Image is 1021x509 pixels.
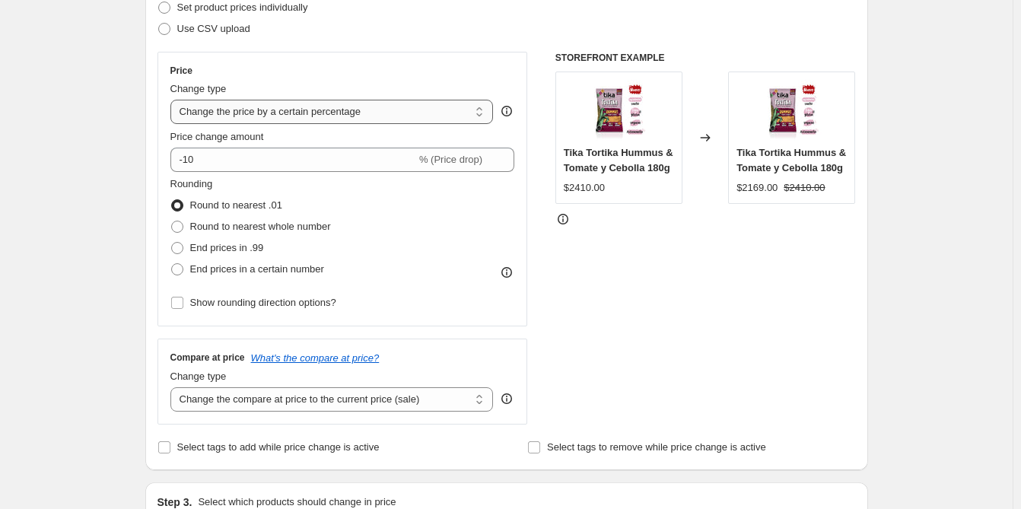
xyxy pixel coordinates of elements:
[177,441,380,453] span: Select tags to add while price change is active
[177,23,250,34] span: Use CSV upload
[555,52,856,64] h6: STOREFRONT EXAMPLE
[547,441,766,453] span: Select tags to remove while price change is active
[190,297,336,308] span: Show rounding direction options?
[170,131,264,142] span: Price change amount
[736,180,778,196] div: $2169.00
[564,180,605,196] div: $2410.00
[499,391,514,406] div: help
[170,148,416,172] input: -15
[190,263,324,275] span: End prices in a certain number
[170,371,227,382] span: Change type
[251,352,380,364] button: What's the compare at price?
[190,199,282,211] span: Round to nearest .01
[499,103,514,119] div: help
[762,80,822,141] img: Crackers_-_Tortikas_2024-05_80x.jpg
[190,242,264,253] span: End prices in .99
[177,2,308,13] span: Set product prices individually
[170,65,192,77] h3: Price
[170,83,227,94] span: Change type
[564,147,673,173] span: Tika Tortika Hummus & Tomate y Cebolla 180g
[588,80,649,141] img: Crackers_-_Tortikas_2024-05_80x.jpg
[170,352,245,364] h3: Compare at price
[170,178,213,189] span: Rounding
[190,221,331,232] span: Round to nearest whole number
[419,154,482,165] span: % (Price drop)
[784,180,825,196] strike: $2410.00
[736,147,846,173] span: Tika Tortika Hummus & Tomate y Cebolla 180g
